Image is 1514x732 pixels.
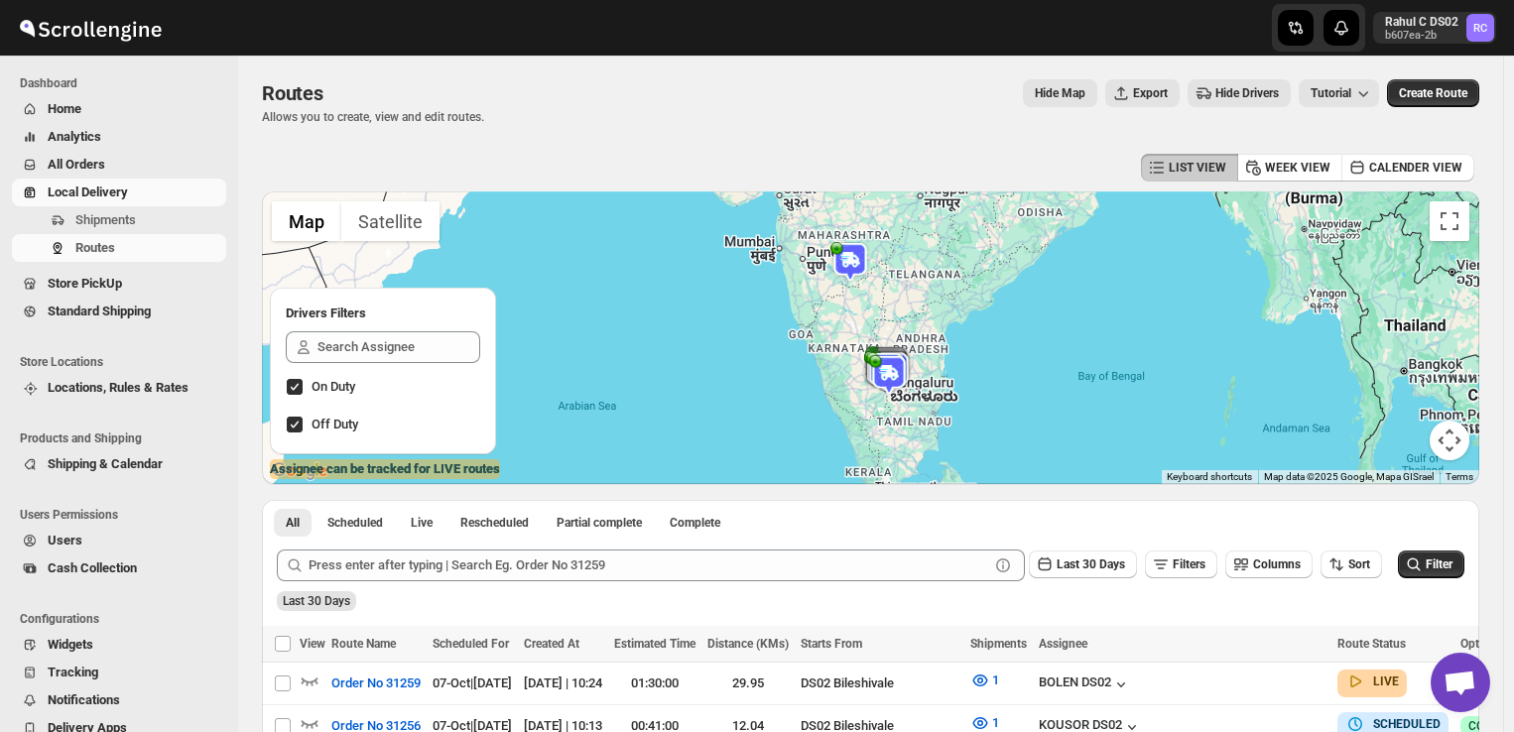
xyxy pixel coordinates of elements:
[331,673,421,693] span: Order No 31259
[286,515,300,531] span: All
[48,456,163,471] span: Shipping & Calendar
[75,212,136,227] span: Shipments
[1188,79,1291,107] button: Hide Drivers
[801,673,958,693] div: DS02 Bileshivale
[12,151,226,179] button: All Orders
[1253,557,1301,571] span: Columns
[1373,12,1496,44] button: User menu
[12,631,226,659] button: Widgets
[1265,160,1330,176] span: WEEK VIEW
[1035,85,1085,101] span: Hide Map
[48,157,105,172] span: All Orders
[48,637,93,652] span: Widgets
[286,304,480,323] h2: Drivers Filters
[1430,201,1469,241] button: Toggle fullscreen view
[1387,79,1479,107] button: Create Route
[1057,557,1125,571] span: Last 30 Days
[1341,154,1474,182] button: CALENDER VIEW
[433,675,512,690] span: 07-Oct | [DATE]
[48,101,81,116] span: Home
[48,560,137,575] span: Cash Collection
[12,527,226,554] button: Users
[1446,471,1473,482] a: Terms (opens in new tab)
[12,95,226,123] button: Home
[283,594,350,608] span: Last 30 Days
[1337,637,1406,651] span: Route Status
[12,554,226,582] button: Cash Collection
[267,458,332,484] img: Google
[274,509,312,537] button: All routes
[1225,550,1313,578] button: Columns
[958,665,1011,696] button: 1
[309,549,989,581] input: Press enter after typing | Search Eg. Order No 31259
[270,459,500,479] label: Assignee can be tracked for LIVE routes
[1369,160,1462,176] span: CALENDER VIEW
[312,417,358,431] span: Off Duty
[12,234,226,262] button: Routes
[327,515,383,531] span: Scheduled
[1039,674,1131,694] div: BOLEN DS02
[460,515,529,531] span: Rescheduled
[20,507,228,523] span: Users Permissions
[1373,717,1441,731] b: SCHEDULED
[1169,160,1226,176] span: LIST VIEW
[48,184,128,199] span: Local Delivery
[317,331,480,363] input: Search Assignee
[992,672,999,687] span: 1
[670,515,720,531] span: Complete
[1167,470,1252,484] button: Keyboard shortcuts
[707,637,789,651] span: Distance (KMs)
[1039,637,1087,651] span: Assignee
[1299,79,1379,107] button: Tutorial
[12,686,226,714] button: Notifications
[524,637,579,651] span: Created At
[1145,550,1217,578] button: Filters
[48,380,189,395] span: Locations, Rules & Rates
[1466,14,1494,42] span: Rahul C DS02
[331,637,396,651] span: Route Name
[48,692,120,707] span: Notifications
[1398,550,1464,578] button: Filter
[300,637,325,651] span: View
[1133,85,1168,101] span: Export
[20,611,228,627] span: Configurations
[1321,550,1382,578] button: Sort
[1431,653,1490,712] div: Open chat
[1141,154,1238,182] button: LIST VIEW
[48,276,122,291] span: Store PickUp
[12,123,226,151] button: Analytics
[262,81,323,105] span: Routes
[433,637,509,651] span: Scheduled For
[1105,79,1180,107] button: Export
[48,129,101,144] span: Analytics
[1215,85,1279,101] span: Hide Drivers
[20,430,228,446] span: Products and Shipping
[20,354,228,370] span: Store Locations
[312,379,355,394] span: On Duty
[267,458,332,484] a: Open this area in Google Maps (opens a new window)
[48,533,82,548] span: Users
[16,3,165,53] img: ScrollEngine
[1385,14,1458,30] p: Rahul C DS02
[1264,471,1434,482] span: Map data ©2025 Google, Mapa GISrael
[341,201,440,241] button: Show satellite imagery
[1237,154,1342,182] button: WEEK VIEW
[12,450,226,478] button: Shipping & Calendar
[992,715,999,730] span: 1
[1385,30,1458,42] p: b607ea-2b
[12,206,226,234] button: Shipments
[1373,674,1399,688] b: LIVE
[557,515,642,531] span: Partial complete
[1473,22,1487,35] text: RC
[1348,557,1370,571] span: Sort
[1430,421,1469,460] button: Map camera controls
[614,673,695,693] div: 01:30:00
[48,304,151,318] span: Standard Shipping
[524,673,602,693] div: [DATE] | 10:24
[1399,85,1467,101] span: Create Route
[319,668,433,699] button: Order No 31259
[75,240,115,255] span: Routes
[707,673,789,693] div: 29.95
[12,374,226,402] button: Locations, Rules & Rates
[262,109,484,125] p: Allows you to create, view and edit routes.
